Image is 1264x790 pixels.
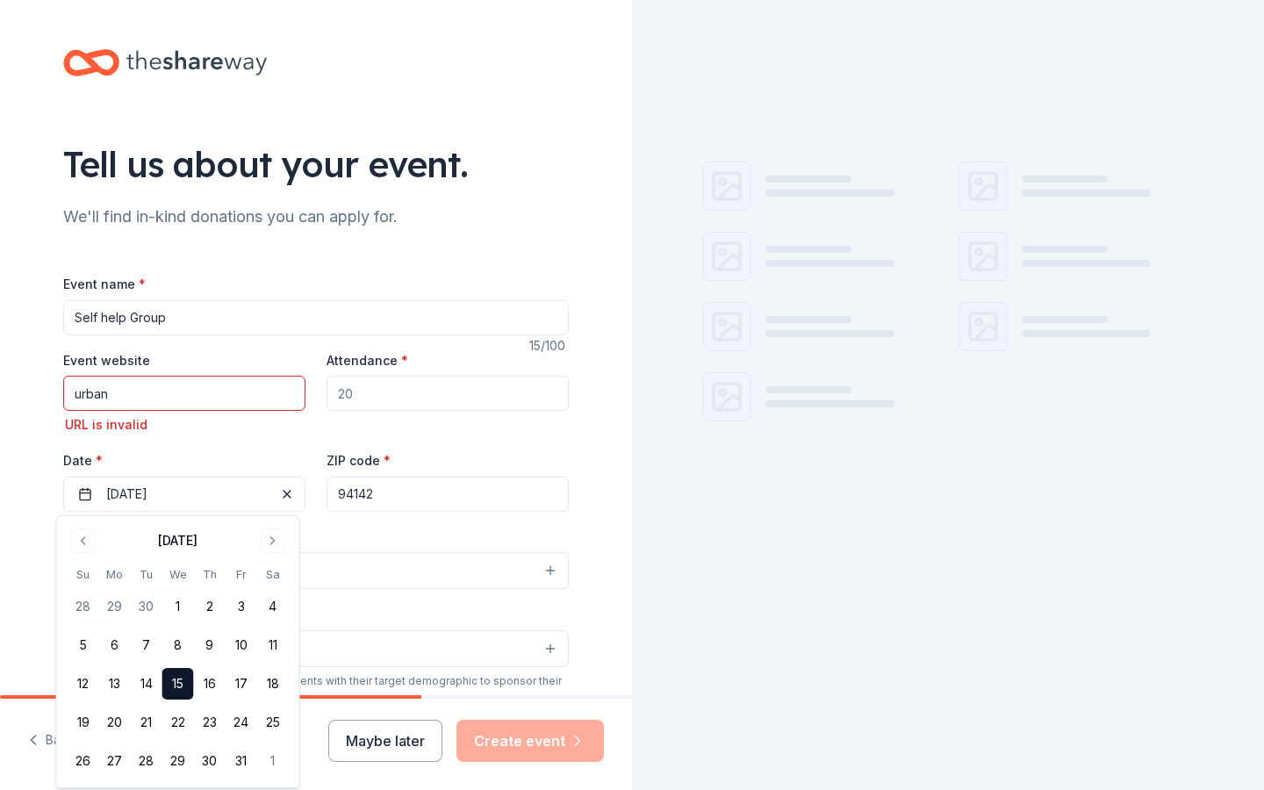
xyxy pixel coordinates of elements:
[68,629,99,661] button: 5
[99,629,131,661] button: 6
[257,629,289,661] button: 11
[261,528,285,553] button: Go to next month
[327,452,391,470] label: ZIP code
[68,745,99,777] button: 26
[162,591,194,622] button: 1
[226,591,257,622] button: 3
[131,668,162,700] button: 14
[71,528,96,553] button: Go to previous month
[28,722,75,759] button: Back
[226,629,257,661] button: 10
[63,300,569,335] input: Spring Fundraiser
[194,745,226,777] button: 30
[68,668,99,700] button: 12
[226,745,257,777] button: 31
[131,591,162,622] button: 30
[226,707,257,738] button: 24
[99,745,131,777] button: 27
[63,352,150,370] label: Event website
[99,668,131,700] button: 13
[226,565,257,584] th: Friday
[131,707,162,738] button: 21
[226,668,257,700] button: 17
[68,707,99,738] button: 19
[63,376,305,411] input: https://www...
[327,477,569,512] input: 12345 (U.S. only)
[257,707,289,738] button: 25
[328,720,442,762] button: Maybe later
[68,591,99,622] button: 28
[257,745,289,777] button: 1
[162,668,194,700] button: 15
[131,629,162,661] button: 7
[131,565,162,584] th: Tuesday
[158,530,197,551] div: [DATE]
[327,352,408,370] label: Attendance
[327,376,569,411] input: 20
[63,552,569,589] button: Select
[162,565,194,584] th: Wednesday
[529,335,569,356] div: 15 /100
[99,591,131,622] button: 29
[257,668,289,700] button: 18
[257,565,289,584] th: Saturday
[63,276,146,293] label: Event name
[63,477,305,512] button: [DATE]
[257,591,289,622] button: 4
[194,591,226,622] button: 2
[162,629,194,661] button: 8
[162,745,194,777] button: 29
[63,674,569,702] div: We use this information to help brands find events with their target demographic to sponsor their...
[194,668,226,700] button: 16
[63,203,569,231] div: We'll find in-kind donations you can apply for.
[99,707,131,738] button: 20
[131,745,162,777] button: 28
[99,565,131,584] th: Monday
[162,707,194,738] button: 22
[68,565,99,584] th: Sunday
[194,565,226,584] th: Thursday
[63,414,305,435] div: URL is invalid
[63,452,305,470] label: Date
[63,140,569,189] div: Tell us about your event.
[194,707,226,738] button: 23
[63,630,569,667] button: Select
[194,629,226,661] button: 9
